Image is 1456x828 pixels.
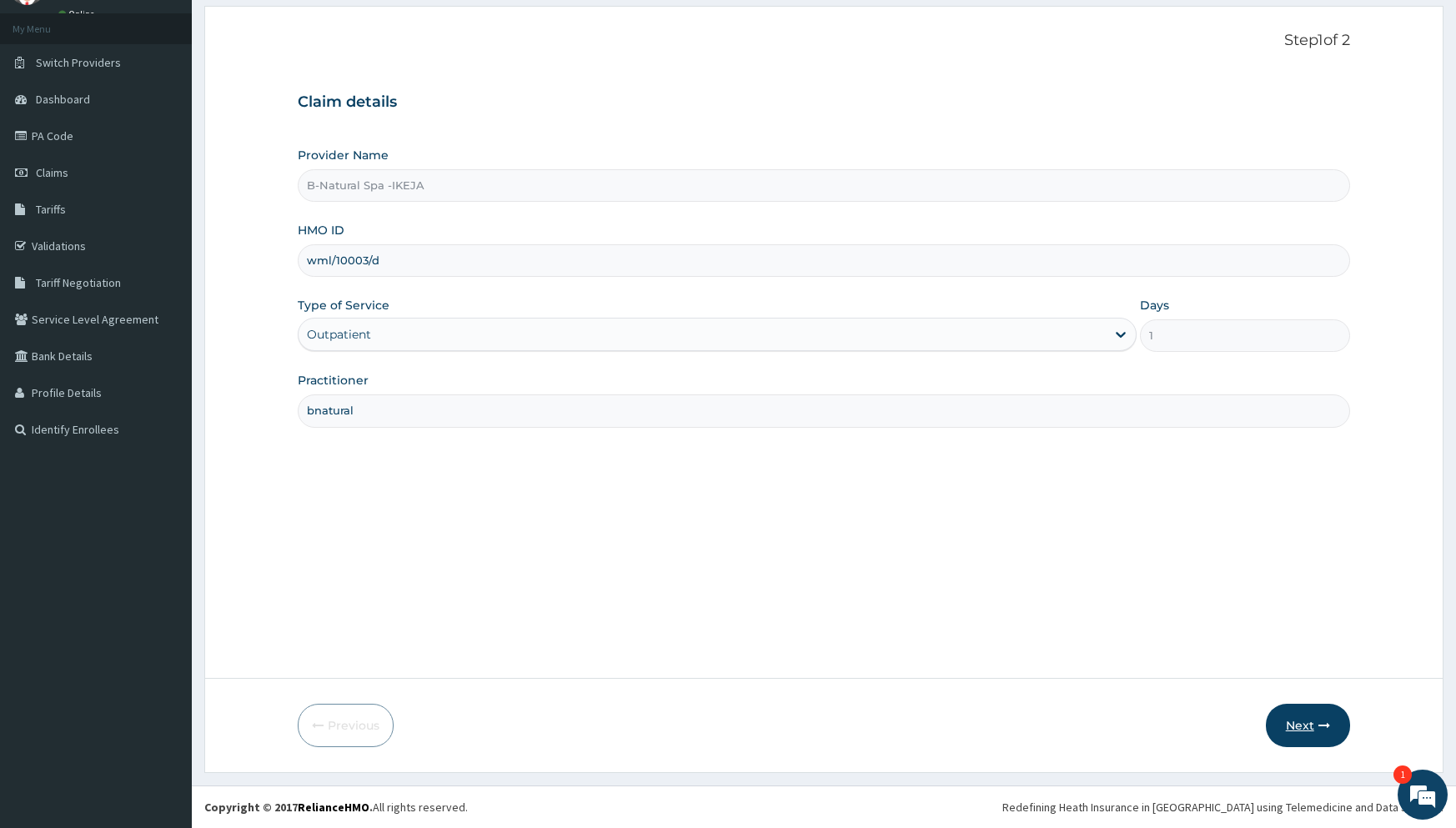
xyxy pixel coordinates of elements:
span: Dashboard [36,92,90,107]
img: d_794563401_company_1708531726252_794563401 [56,83,93,125]
a: RelianceHMO [298,800,369,815]
label: Practitioner [298,372,369,389]
span: Switch Providers [36,55,121,70]
span: Tariff Negotiation [36,275,121,290]
label: Type of Service [298,297,389,314]
footer: All rights reserved. [192,785,1456,828]
span: Claims [36,165,68,180]
div: Minimize live chat window [274,8,314,48]
button: Previous [298,704,394,747]
a: Online [58,8,98,20]
textarea: Type your message and hit 'Enter' [8,455,318,514]
div: Redefining Heath Insurance in [GEOGRAPHIC_DATA] using Telemedicine and Data Science! [1002,799,1443,815]
input: Enter HMO ID [298,244,1349,277]
label: Days [1140,297,1169,314]
strong: Copyright © 2017 . [204,800,373,815]
span: We're online! [97,210,230,379]
button: Next [1266,704,1350,747]
input: Enter Name [298,394,1349,427]
label: Provider Name [298,147,389,163]
em: 1 [1393,765,1412,784]
div: Navigation go back [18,92,43,117]
div: Chat with us now [112,93,305,115]
p: Step 1 of 2 [298,32,1349,50]
label: HMO ID [298,222,344,238]
span: Tariffs [36,202,66,217]
h3: Claim details [298,93,1349,112]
